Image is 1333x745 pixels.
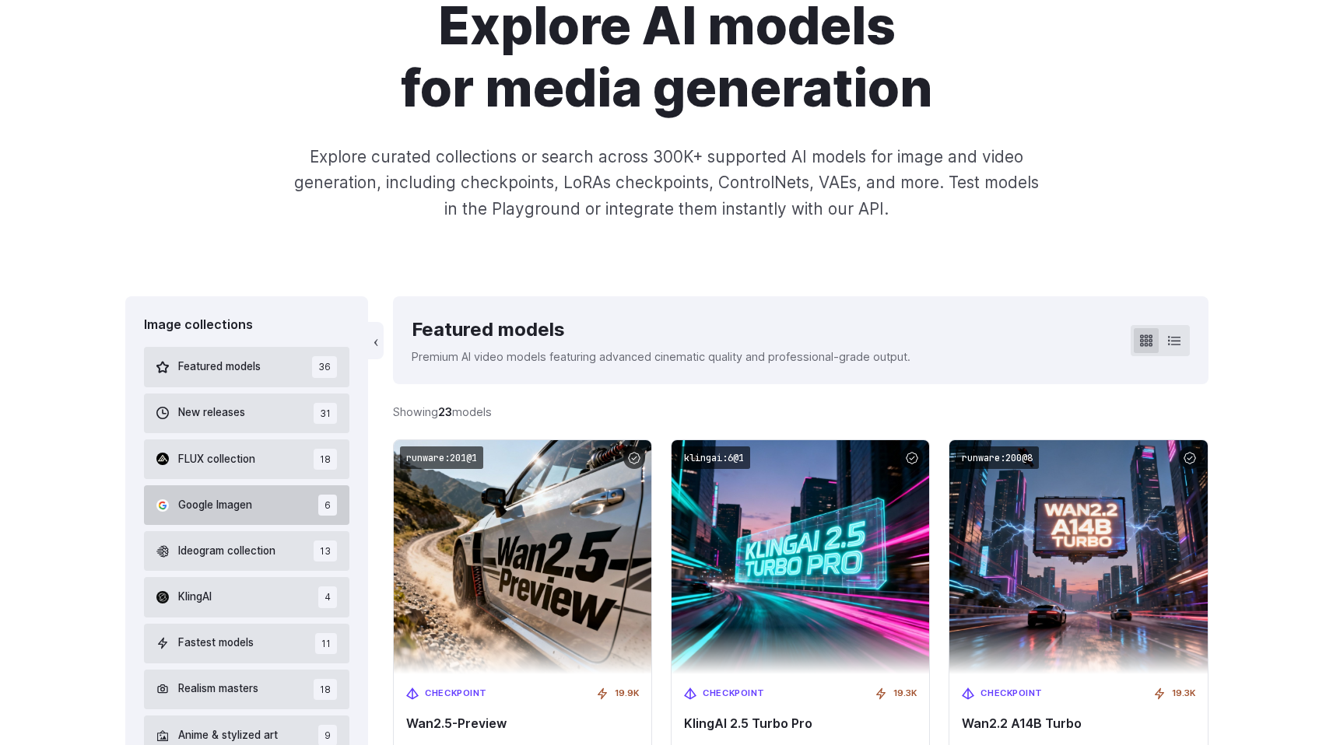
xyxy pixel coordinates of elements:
[400,446,483,469] code: runware:201@1
[962,716,1194,731] span: Wan2.2 A14B Turbo
[703,687,765,701] span: Checkpoint
[425,687,487,701] span: Checkpoint
[438,405,452,418] strong: 23
[178,635,254,652] span: Fastest models
[178,404,245,421] span: New releases
[144,347,350,386] button: Featured models 36
[178,543,275,560] span: Ideogram collection
[144,531,350,571] button: Ideogram collection 13
[314,449,337,470] span: 18
[412,315,910,345] div: Featured models
[144,577,350,617] button: KlingAI 4
[1172,687,1195,701] span: 19.3K
[368,322,384,359] button: ‹
[314,679,337,700] span: 18
[893,687,917,701] span: 19.3K
[314,403,337,424] span: 31
[312,356,337,377] span: 36
[672,440,929,674] img: KlingAI 2.5 Turbo Pro
[144,439,350,479] button: FLUX collection 18
[178,680,258,698] span: Realism masters
[318,586,337,607] span: 4
[178,589,212,606] span: KlingAI
[615,687,639,701] span: 19.9K
[178,451,255,468] span: FLUX collection
[949,440,1207,674] img: Wan2.2 A14B Turbo
[678,446,750,469] code: klingai:6@1
[287,144,1045,222] p: Explore curated collections or search across 300K+ supported AI models for image and video genera...
[144,670,350,709] button: Realism masters 18
[684,716,917,731] span: KlingAI 2.5 Turbo Pro
[144,393,350,433] button: New releases 31
[315,633,337,654] span: 11
[406,716,639,731] span: Wan2.5-Preview
[314,540,337,561] span: 13
[412,348,910,366] p: Premium AI video models featuring advanced cinematic quality and professional-grade output.
[980,687,1043,701] span: Checkpoint
[393,403,492,421] div: Showing models
[178,359,261,376] span: Featured models
[394,440,651,674] img: Wan2.5-Preview
[144,624,350,663] button: Fastest models 11
[956,446,1039,469] code: runware:200@8
[144,485,350,525] button: Google Imagen 6
[144,315,350,335] div: Image collections
[318,495,337,516] span: 6
[178,497,252,514] span: Google Imagen
[178,727,278,744] span: Anime & stylized art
